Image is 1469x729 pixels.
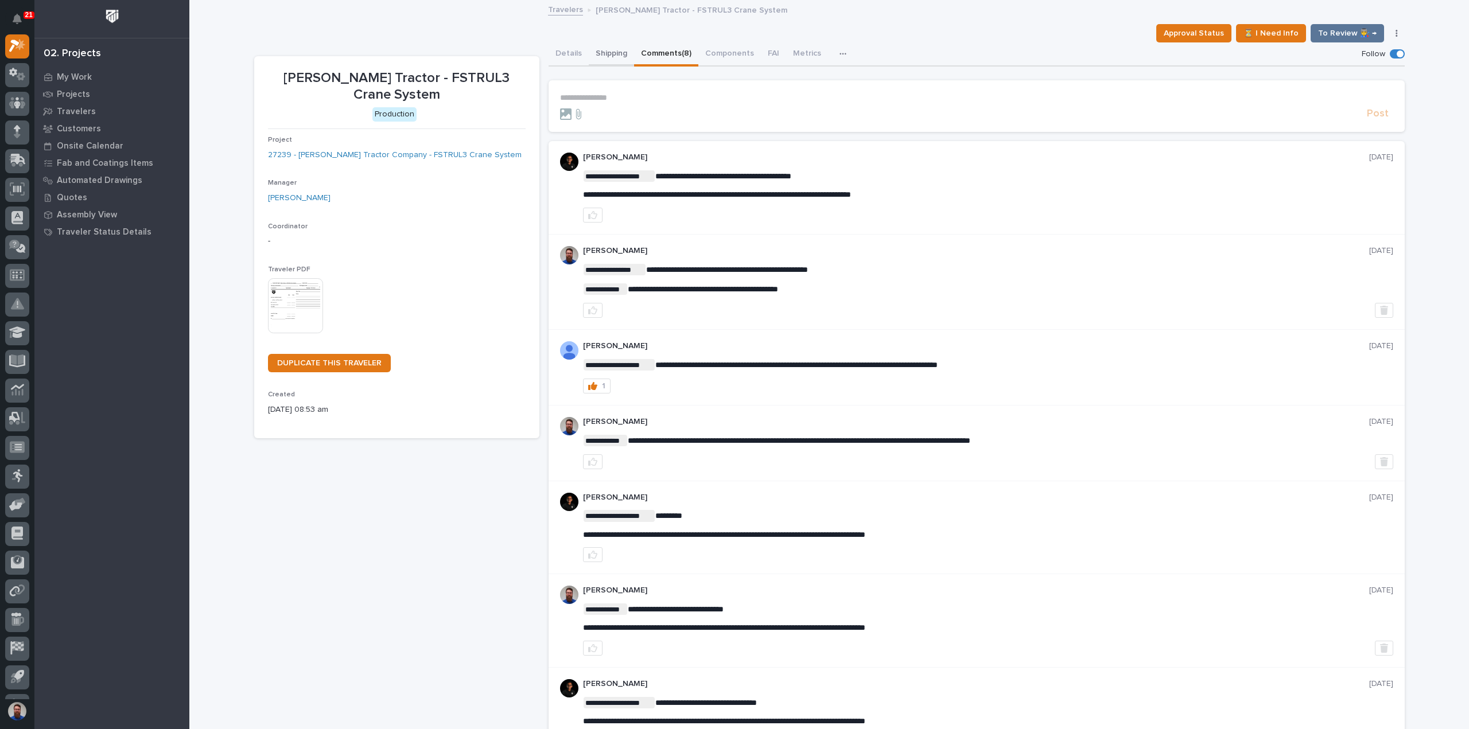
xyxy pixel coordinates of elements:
img: 6hTokn1ETDGPf9BPokIQ [560,246,578,264]
p: [PERSON_NAME] [583,341,1369,351]
p: Fab and Coatings Items [57,158,153,169]
button: like this post [583,641,603,656]
p: [DATE] 08:53 am [268,404,526,416]
p: [PERSON_NAME] Tractor - FSTRUL3 Crane System [268,70,526,103]
p: [DATE] [1369,153,1393,162]
p: [DATE] [1369,493,1393,502]
p: [DATE] [1369,246,1393,256]
a: Onsite Calendar [34,137,189,154]
p: [DATE] [1369,679,1393,689]
p: [PERSON_NAME] [583,417,1369,427]
button: Comments (8) [634,42,698,67]
button: Metrics [786,42,828,67]
a: Assembly View [34,206,189,223]
button: To Review 👨‍🏭 → [1311,24,1384,42]
span: Manager [268,180,297,186]
span: Post [1367,107,1389,120]
a: [PERSON_NAME] [268,192,331,204]
a: Fab and Coatings Items [34,154,189,171]
a: Projects [34,85,189,103]
button: Notifications [5,7,29,31]
span: DUPLICATE THIS TRAVELER [277,359,382,367]
p: [DATE] [1369,341,1393,351]
div: 02. Projects [44,48,101,60]
a: Automated Drawings [34,171,189,189]
p: Assembly View [57,210,117,220]
div: Notifications21 [14,14,29,32]
div: 1 [602,382,605,390]
button: FAI [761,42,786,67]
img: 1cuUYOxSRWZudHgABrOC [560,153,578,171]
button: Details [549,42,589,67]
p: [PERSON_NAME] [583,679,1369,689]
div: Production [372,107,417,122]
img: 1cuUYOxSRWZudHgABrOC [560,679,578,697]
p: Quotes [57,193,87,203]
a: Travelers [548,2,583,15]
a: Customers [34,120,189,137]
span: Project [268,137,292,143]
p: My Work [57,72,92,83]
span: Traveler PDF [268,266,310,273]
span: ⏳ I Need Info [1243,26,1299,40]
button: ⏳ I Need Info [1236,24,1306,42]
p: Travelers [57,107,96,117]
img: 6hTokn1ETDGPf9BPokIQ [560,417,578,435]
a: My Work [34,68,189,85]
button: Delete post [1375,641,1393,656]
img: 6hTokn1ETDGPf9BPokIQ [560,586,578,604]
button: 1 [583,379,611,393]
button: Components [698,42,761,67]
p: [PERSON_NAME] [583,153,1369,162]
p: Traveler Status Details [57,227,151,237]
span: Created [268,391,295,398]
a: Traveler Status Details [34,223,189,240]
img: ALV-UjVK11pvv0JrxM8bNkTQWfv4xnZ85s03ZHtFT3xxB8qVTUjtPHO-DWWZTEdA35mZI6sUjE79Qfstu9ANu_EFnWHbkWd3s... [560,341,578,360]
button: Approval Status [1156,24,1231,42]
a: Travelers [34,103,189,120]
p: - [268,235,526,247]
p: Follow [1362,49,1385,59]
p: [PERSON_NAME] Tractor - FSTRUL3 Crane System [596,3,787,15]
p: Projects [57,89,90,100]
button: Delete post [1375,303,1393,318]
img: 1cuUYOxSRWZudHgABrOC [560,493,578,511]
a: DUPLICATE THIS TRAVELER [268,354,391,372]
p: 21 [25,11,33,19]
span: Approval Status [1164,26,1224,40]
a: 27239 - [PERSON_NAME] Tractor Company - FSTRUL3 Crane System [268,149,522,161]
span: To Review 👨‍🏭 → [1318,26,1377,40]
button: like this post [583,454,603,469]
button: like this post [583,208,603,223]
button: users-avatar [5,699,29,723]
button: like this post [583,547,603,562]
p: [DATE] [1369,586,1393,595]
span: Coordinator [268,223,308,230]
p: Automated Drawings [57,176,142,186]
button: like this post [583,303,603,318]
button: Delete post [1375,454,1393,469]
button: Post [1362,107,1393,120]
p: [PERSON_NAME] [583,586,1369,595]
p: Onsite Calendar [57,141,123,151]
img: Workspace Logo [102,6,123,27]
button: Shipping [589,42,634,67]
p: Customers [57,124,101,134]
a: Quotes [34,189,189,206]
p: [PERSON_NAME] [583,493,1369,502]
p: [DATE] [1369,417,1393,427]
p: [PERSON_NAME] [583,246,1369,256]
